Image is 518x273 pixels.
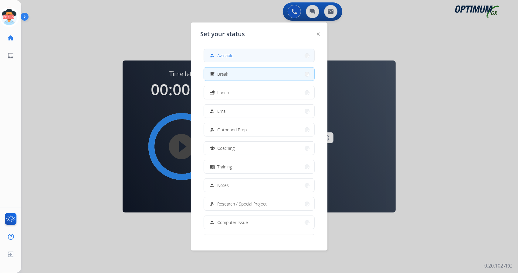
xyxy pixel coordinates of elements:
[218,201,267,207] span: Research / Special Project
[204,179,314,192] button: Notes
[484,262,512,269] p: 0.20.1027RC
[204,67,314,81] button: Break
[210,146,215,151] mat-icon: school
[218,219,248,226] span: Computer Issue
[210,109,215,114] mat-icon: how_to_reg
[210,164,215,169] mat-icon: menu_book
[218,108,228,114] span: Email
[210,90,215,95] mat-icon: fastfood
[7,34,14,42] mat-icon: home
[204,123,314,136] button: Outbound Prep
[201,30,245,38] span: Set your status
[218,145,235,151] span: Coaching
[204,86,314,99] button: Lunch
[218,126,247,133] span: Outbound Prep
[204,216,314,229] button: Computer Issue
[218,71,229,77] span: Break
[210,127,215,132] mat-icon: how_to_reg
[218,52,234,59] span: Available
[204,197,314,210] button: Research / Special Project
[210,71,215,77] mat-icon: free_breakfast
[204,49,314,62] button: Available
[7,52,14,59] mat-icon: inbox
[210,220,215,225] mat-icon: how_to_reg
[210,53,215,58] mat-icon: how_to_reg
[317,33,320,36] img: close-button
[204,160,314,173] button: Training
[204,234,314,247] button: Internet Issue
[204,105,314,118] button: Email
[210,201,215,206] mat-icon: how_to_reg
[218,89,229,96] span: Lunch
[218,164,232,170] span: Training
[218,182,229,188] span: Notes
[210,183,215,188] mat-icon: how_to_reg
[204,142,314,155] button: Coaching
